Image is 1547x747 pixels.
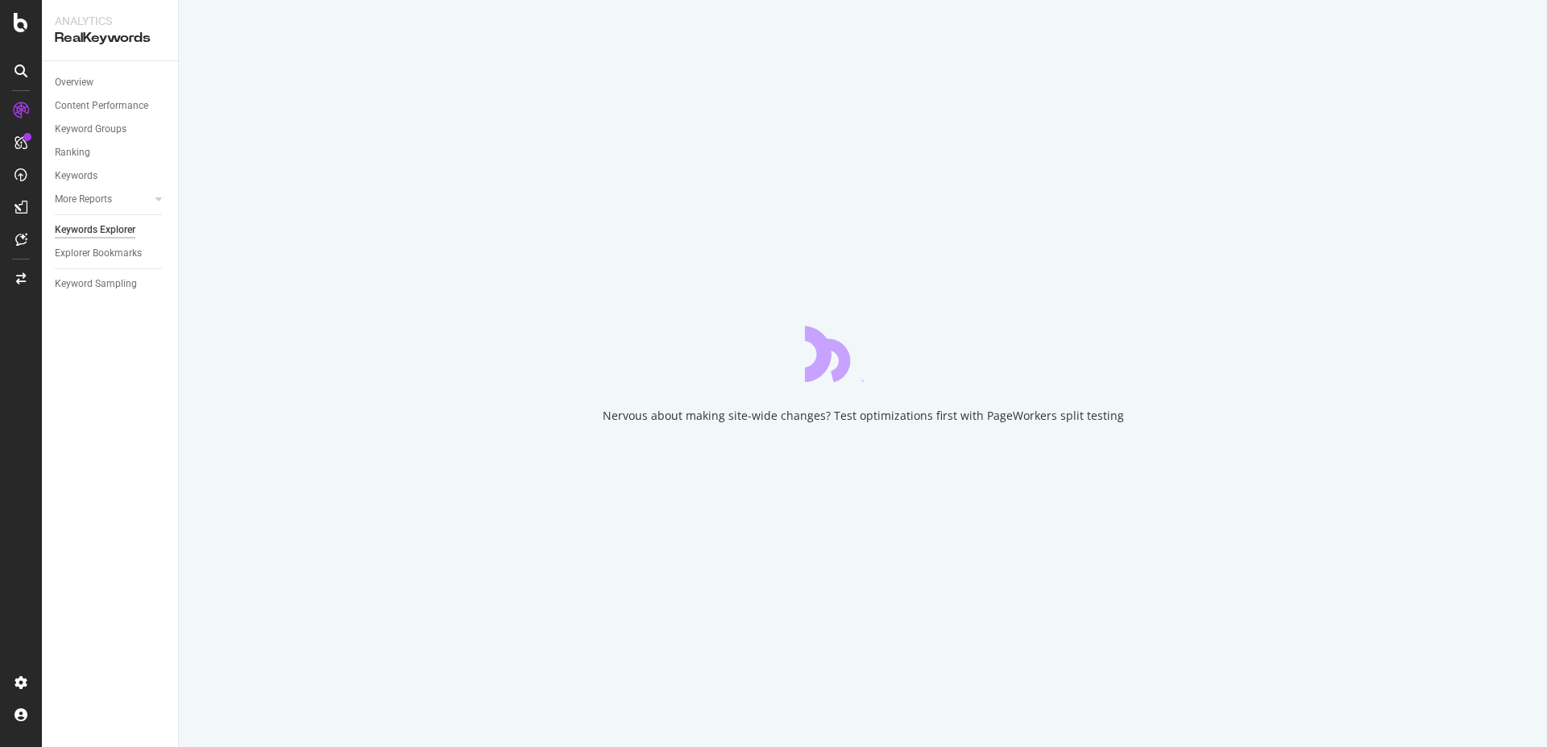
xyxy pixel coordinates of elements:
[55,98,148,114] div: Content Performance
[55,74,167,91] a: Overview
[55,121,126,138] div: Keyword Groups
[55,168,97,185] div: Keywords
[805,324,921,382] div: animation
[603,408,1124,424] div: Nervous about making site-wide changes? Test optimizations first with PageWorkers split testing
[55,245,167,262] a: Explorer Bookmarks
[55,168,167,185] a: Keywords
[55,74,93,91] div: Overview
[55,121,167,138] a: Keyword Groups
[55,276,137,293] div: Keyword Sampling
[55,13,165,29] div: Analytics
[55,29,165,48] div: RealKeywords
[55,245,142,262] div: Explorer Bookmarks
[55,191,112,208] div: More Reports
[55,191,151,208] a: More Reports
[55,144,90,161] div: Ranking
[55,222,167,239] a: Keywords Explorer
[55,276,167,293] a: Keyword Sampling
[55,98,167,114] a: Content Performance
[55,222,135,239] div: Keywords Explorer
[55,144,167,161] a: Ranking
